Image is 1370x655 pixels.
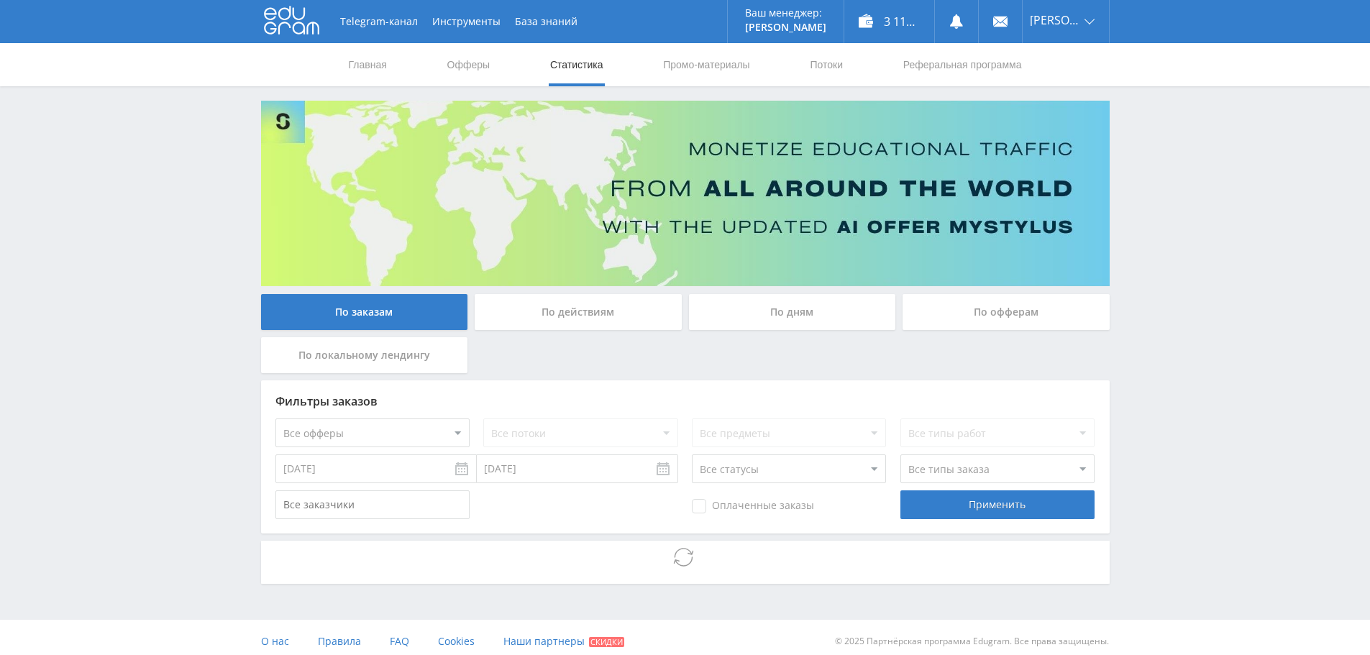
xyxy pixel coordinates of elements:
a: Промо-материалы [662,43,751,86]
p: [PERSON_NAME] [745,22,826,33]
div: По локальному лендингу [261,337,468,373]
a: Потоки [808,43,844,86]
div: По действиям [475,294,682,330]
div: Фильтры заказов [275,395,1095,408]
a: Главная [347,43,388,86]
input: Все заказчики [275,490,470,519]
span: Оплаченные заказы [692,499,814,513]
span: Скидки [589,637,624,647]
img: Banner [261,101,1110,286]
a: Офферы [446,43,492,86]
span: Cookies [438,634,475,648]
span: [PERSON_NAME] [1030,14,1080,26]
div: Применить [900,490,1095,519]
span: FAQ [390,634,409,648]
div: По дням [689,294,896,330]
p: Ваш менеджер: [745,7,826,19]
a: Статистика [549,43,605,86]
div: По офферам [903,294,1110,330]
div: По заказам [261,294,468,330]
a: Реферальная программа [902,43,1023,86]
span: Правила [318,634,361,648]
span: Наши партнеры [503,634,585,648]
span: О нас [261,634,289,648]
